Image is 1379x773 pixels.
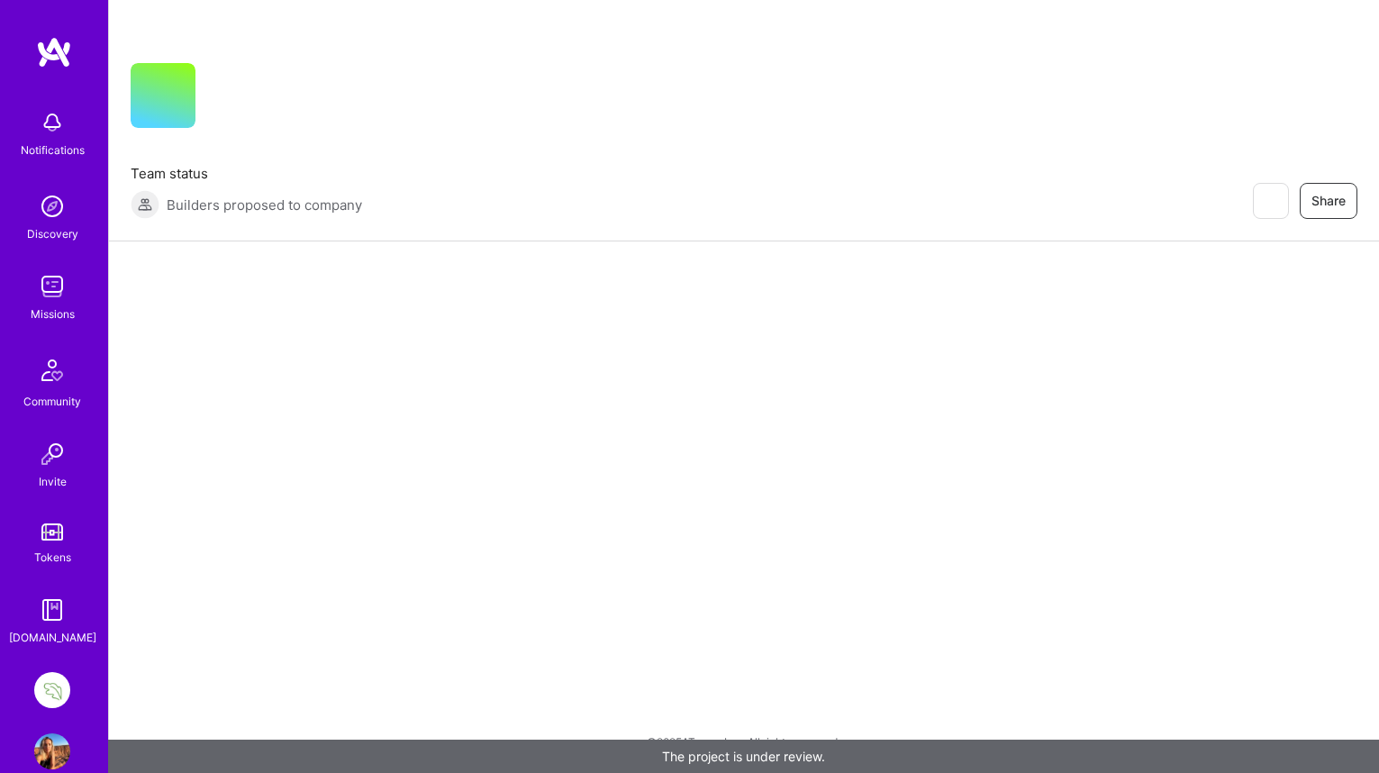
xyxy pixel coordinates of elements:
a: User Avatar [30,733,75,769]
div: Missions [31,305,75,323]
div: Tokens [34,548,71,567]
div: Discovery [27,224,78,243]
i: icon EyeClosed [1263,194,1277,208]
img: teamwork [34,268,70,305]
img: bell [34,105,70,141]
span: Team status [131,164,362,183]
span: Share [1311,192,1346,210]
button: Share [1300,183,1357,219]
img: Community [31,349,74,392]
img: discovery [34,188,70,224]
div: The project is under review. [108,740,1379,773]
img: Lettuce Financial [34,672,70,708]
div: [DOMAIN_NAME] [9,628,96,647]
div: Invite [39,472,67,491]
img: tokens [41,523,63,541]
img: guide book [34,592,70,628]
img: Builders proposed to company [131,190,159,219]
a: Lettuce Financial [30,672,75,708]
img: User Avatar [34,733,70,769]
i: icon CompanyGray [217,92,231,106]
div: Community [23,392,81,411]
img: logo [36,36,72,68]
img: Invite [34,436,70,472]
span: Builders proposed to company [167,196,362,214]
div: Notifications [21,141,85,159]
